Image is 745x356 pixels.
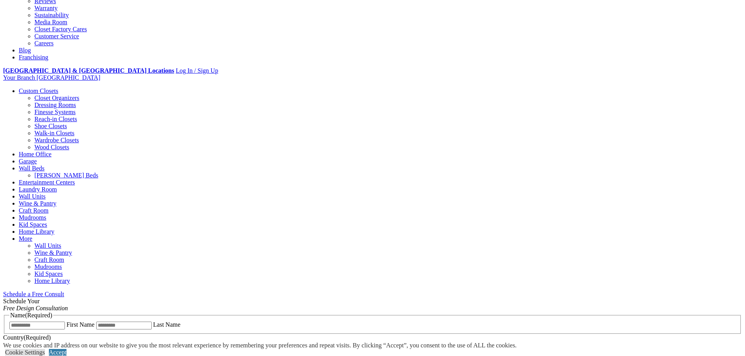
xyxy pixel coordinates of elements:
[34,33,79,39] a: Customer Service
[3,298,68,311] span: Schedule Your
[34,12,69,18] a: Sustainability
[19,158,37,165] a: Garage
[3,334,51,341] label: Country
[3,74,101,81] a: Your Branch [GEOGRAPHIC_DATA]
[19,88,58,94] a: Custom Closets
[34,19,67,25] a: Media Room
[34,172,98,179] a: [PERSON_NAME] Beds
[19,179,75,186] a: Entertainment Centers
[34,5,57,11] a: Warranty
[34,256,64,263] a: Craft Room
[19,193,45,200] a: Wall Units
[3,74,35,81] span: Your Branch
[34,137,79,143] a: Wardrobe Closets
[19,228,54,235] a: Home Library
[49,349,66,356] a: Accept
[19,165,45,172] a: Wall Beds
[19,214,46,221] a: Mudrooms
[19,200,56,207] a: Wine & Pantry
[34,109,75,115] a: Finesse Systems
[34,116,77,122] a: Reach-in Closets
[19,47,31,54] a: Blog
[3,305,68,311] em: Free Design Consultation
[19,235,32,242] a: More menu text will display only on big screen
[36,74,100,81] span: [GEOGRAPHIC_DATA]
[5,349,45,356] a: Cookie Settings
[34,130,74,136] a: Walk-in Closets
[34,40,54,47] a: Careers
[34,277,70,284] a: Home Library
[3,67,174,74] a: [GEOGRAPHIC_DATA] & [GEOGRAPHIC_DATA] Locations
[34,123,67,129] a: Shoe Closets
[66,321,95,328] label: First Name
[9,312,53,319] legend: Name
[34,249,72,256] a: Wine & Pantry
[3,291,64,297] a: Schedule a Free Consult (opens a dropdown menu)
[34,144,69,150] a: Wood Closets
[19,151,52,157] a: Home Office
[34,102,76,108] a: Dressing Rooms
[176,67,218,74] a: Log In / Sign Up
[23,334,50,341] span: (Required)
[34,242,61,249] a: Wall Units
[34,26,87,32] a: Closet Factory Cares
[25,312,52,318] span: (Required)
[34,270,63,277] a: Kid Spaces
[19,221,47,228] a: Kid Spaces
[34,263,62,270] a: Mudrooms
[153,321,181,328] label: Last Name
[34,95,79,101] a: Closet Organizers
[19,54,48,61] a: Franchising
[19,186,57,193] a: Laundry Room
[19,207,48,214] a: Craft Room
[3,342,517,349] div: We use cookies and IP address on our website to give you the most relevant experience by remember...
